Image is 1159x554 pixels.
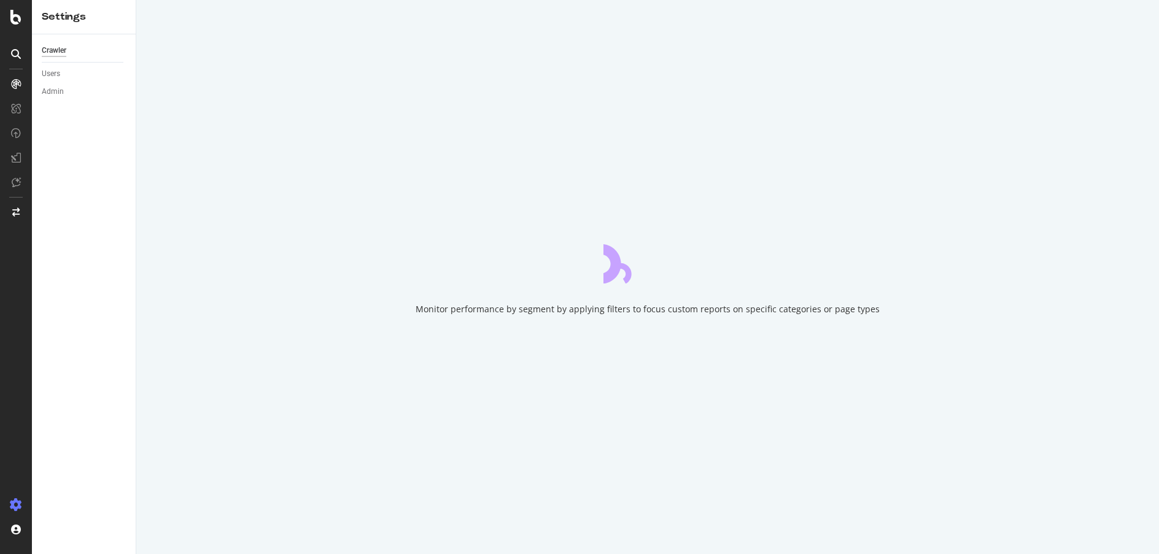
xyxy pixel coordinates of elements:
[42,44,127,57] a: Crawler
[42,67,60,80] div: Users
[42,10,126,24] div: Settings
[416,303,880,315] div: Monitor performance by segment by applying filters to focus custom reports on specific categories...
[603,239,692,283] div: animation
[42,44,66,57] div: Crawler
[42,85,64,98] div: Admin
[42,67,127,80] a: Users
[42,85,127,98] a: Admin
